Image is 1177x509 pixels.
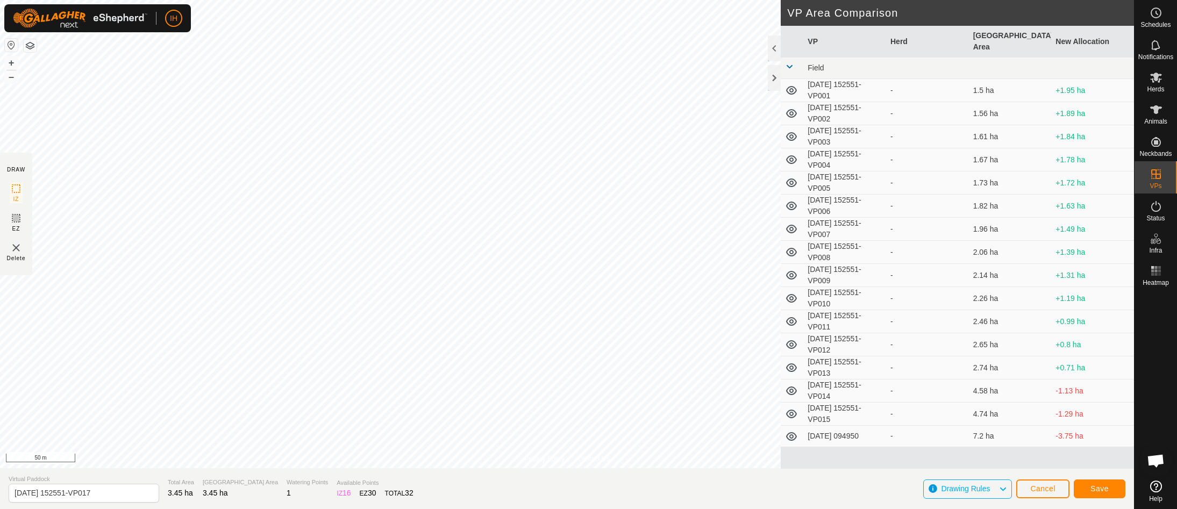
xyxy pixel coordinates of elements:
[969,287,1052,310] td: 2.26 ha
[969,195,1052,218] td: 1.82 ha
[803,356,886,379] td: [DATE] 152551-VP013
[803,102,886,125] td: [DATE] 152551-VP002
[1051,287,1134,310] td: +1.19 ha
[24,39,37,52] button: Map Layers
[890,247,965,258] div: -
[1138,54,1173,60] span: Notifications
[803,403,886,426] td: [DATE] 152551-VP015
[1147,86,1164,92] span: Herds
[890,408,965,420] div: -
[337,488,351,499] div: IZ
[787,6,1134,19] h2: VP Area Comparison
[1150,183,1161,189] span: VPs
[803,333,886,356] td: [DATE] 152551-VP012
[1051,148,1134,171] td: +1.78 ha
[969,264,1052,287] td: 2.14 ha
[385,488,413,499] div: TOTAL
[803,310,886,333] td: [DATE] 152551-VP011
[1051,356,1134,379] td: +0.71 ha
[13,195,19,203] span: IZ
[969,148,1052,171] td: 1.67 ha
[969,26,1052,58] th: [GEOGRAPHIC_DATA] Area
[969,333,1052,356] td: 2.65 ha
[1051,195,1134,218] td: +1.63 ha
[524,454,565,464] a: Privacy Policy
[5,39,18,52] button: Reset Map
[1135,476,1177,506] a: Help
[969,426,1052,447] td: 7.2 ha
[803,379,886,403] td: [DATE] 152551-VP014
[170,13,177,24] span: IH
[343,489,351,497] span: 16
[9,475,159,484] span: Virtual Paddock
[890,200,965,212] div: -
[1051,79,1134,102] td: +1.95 ha
[803,264,886,287] td: [DATE] 152551-VP009
[10,241,23,254] img: VP
[890,339,965,350] div: -
[1051,379,1134,403] td: -1.13 ha
[969,403,1052,426] td: 4.74 ha
[1051,426,1134,447] td: -3.75 ha
[803,125,886,148] td: [DATE] 152551-VP003
[890,177,965,189] div: -
[1051,333,1134,356] td: +0.8 ha
[803,195,886,218] td: [DATE] 152551-VP006
[203,478,278,487] span: [GEOGRAPHIC_DATA] Area
[1030,484,1055,493] span: Cancel
[168,478,194,487] span: Total Area
[360,488,376,499] div: EZ
[1051,403,1134,426] td: -1.29 ha
[13,9,147,28] img: Gallagher Logo
[5,70,18,83] button: –
[1140,445,1172,477] div: Open chat
[1051,102,1134,125] td: +1.89 ha
[969,218,1052,241] td: 1.96 ha
[969,241,1052,264] td: 2.06 ha
[890,131,965,142] div: -
[969,171,1052,195] td: 1.73 ha
[1051,264,1134,287] td: +1.31 ha
[1051,125,1134,148] td: +1.84 ha
[890,431,965,442] div: -
[1016,479,1069,498] button: Cancel
[890,224,965,235] div: -
[890,108,965,119] div: -
[1146,215,1165,221] span: Status
[1051,26,1134,58] th: New Allocation
[1051,218,1134,241] td: +1.49 ha
[969,310,1052,333] td: 2.46 ha
[287,489,291,497] span: 1
[1090,484,1109,493] span: Save
[890,270,965,281] div: -
[337,478,413,488] span: Available Points
[7,166,25,174] div: DRAW
[1051,310,1134,333] td: +0.99 ha
[803,241,886,264] td: [DATE] 152551-VP008
[890,85,965,96] div: -
[577,454,609,464] a: Contact Us
[969,379,1052,403] td: 4.58 ha
[808,63,824,72] span: Field
[890,385,965,397] div: -
[1051,241,1134,264] td: +1.39 ha
[368,489,376,497] span: 30
[803,287,886,310] td: [DATE] 152551-VP010
[969,102,1052,125] td: 1.56 ha
[1074,479,1125,498] button: Save
[5,56,18,69] button: +
[1144,118,1167,125] span: Animals
[803,426,886,447] td: [DATE] 094950
[168,489,193,497] span: 3.45 ha
[969,125,1052,148] td: 1.61 ha
[886,26,969,58] th: Herd
[1140,21,1171,28] span: Schedules
[803,148,886,171] td: [DATE] 152551-VP004
[803,218,886,241] td: [DATE] 152551-VP007
[1143,279,1169,286] span: Heatmap
[803,79,886,102] td: [DATE] 152551-VP001
[803,171,886,195] td: [DATE] 152551-VP005
[1149,247,1162,254] span: Infra
[405,489,413,497] span: 32
[12,225,20,233] span: EZ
